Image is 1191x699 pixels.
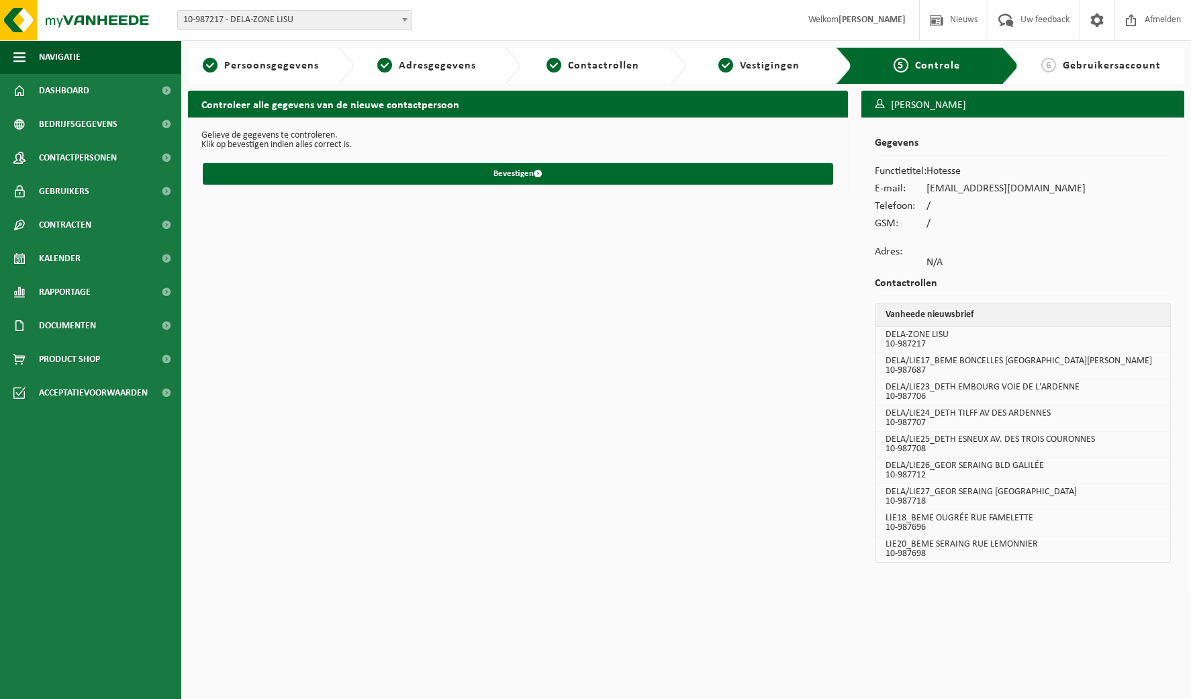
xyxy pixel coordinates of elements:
h2: Contactrollen [875,278,1171,296]
td: LIE18_BEME OUGRÉE RUE FAMELETTE 10-987696 [875,510,1170,537]
td: GSM: [875,215,926,232]
span: Dashboard [39,74,89,107]
td: DELA/LIE25_DETH ESNEUX AV. DES TROIS COURONNES 10-987708 [875,432,1170,458]
h3: [PERSON_NAME] [861,91,1184,120]
td: Hotesse [926,162,1086,180]
span: Documenten [39,309,96,342]
span: Product Shop [39,342,100,376]
span: Navigatie [39,40,81,74]
td: DELA/LIE17_BEME BONCELLES [GEOGRAPHIC_DATA][PERSON_NAME] 10-987687 [875,353,1170,379]
span: Contactpersonen [39,141,117,175]
h2: Gegevens [875,138,1171,156]
span: 2 [377,58,392,73]
a: 2Adresgegevens [361,58,493,74]
td: Adres: [875,232,926,271]
span: 6 [1041,58,1056,73]
td: N/A [926,232,1086,271]
td: DELA/LIE23_DETH EMBOURG VOIE DE L'ARDENNE 10-987706 [875,379,1170,406]
h2: Controleer alle gegevens van de nieuwe contactpersoon [188,91,848,117]
td: DELA-ZONE LISU 10-987217 [875,327,1170,353]
p: Gelieve de gegevens te controleren. [201,131,835,140]
a: 3Contactrollen [527,58,659,74]
span: 3 [546,58,561,73]
span: Bedrijfsgegevens [39,107,117,141]
td: DELA/LIE26_GEOR SERAING BLD GALILÉE 10-987712 [875,458,1170,484]
span: Gebruikersaccount [1063,60,1161,71]
span: Contracten [39,208,91,242]
iframe: chat widget [7,669,224,699]
strong: [PERSON_NAME] [839,15,906,25]
td: DELA/LIE24_DETH TILFF AV DES ARDENNES 10-987707 [875,406,1170,432]
td: LIE20_BEME SERAING RUE LEMONNIER 10-987698 [875,537,1170,562]
th: Vanheede nieuwsbrief [875,304,1170,327]
span: 10-987217 - DELA-ZONE LISU [177,10,412,30]
span: Acceptatievoorwaarden [39,376,148,410]
span: Gebruikers [39,175,89,208]
span: 1 [203,58,218,73]
span: Kalender [39,242,81,275]
span: Contactrollen [568,60,639,71]
td: Telefoon: [875,197,926,215]
span: 10-987217 - DELA-ZONE LISU [178,11,412,30]
td: E-mail: [875,180,926,197]
a: 1Persoonsgegevens [195,58,327,74]
td: Functietitel: [875,162,926,180]
td: / [926,215,1086,232]
p: Klik op bevestigen indien alles correct is. [201,140,835,150]
span: Rapportage [39,275,91,309]
span: Persoonsgegevens [224,60,319,71]
span: Vestigingen [740,60,800,71]
button: Bevestigen [203,163,833,185]
span: Adresgegevens [399,60,476,71]
td: [EMAIL_ADDRESS][DOMAIN_NAME] [926,180,1086,197]
a: 4Vestigingen [693,58,825,74]
span: Controle [915,60,960,71]
td: / [926,197,1086,215]
span: 4 [718,58,733,73]
td: DELA/LIE27_GEOR SERAING [GEOGRAPHIC_DATA] 10-987718 [875,484,1170,510]
span: 5 [894,58,908,73]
